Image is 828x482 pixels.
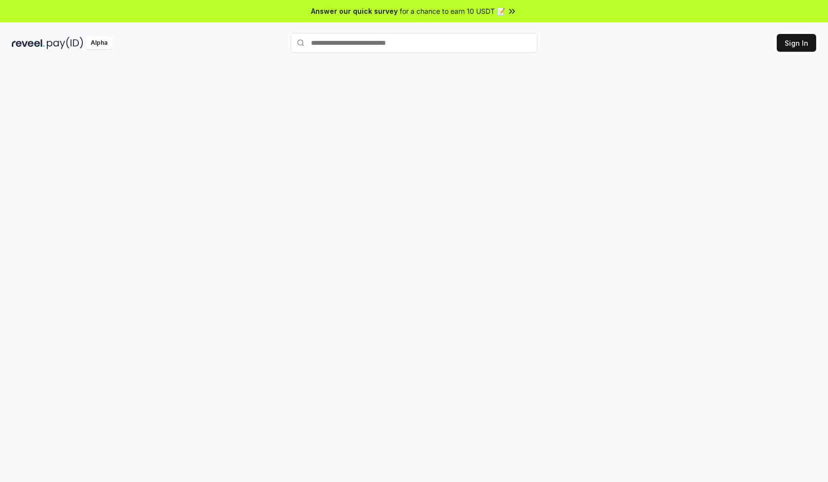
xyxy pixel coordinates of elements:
[400,6,505,16] span: for a chance to earn 10 USDT 📝
[85,37,113,49] div: Alpha
[47,37,83,49] img: pay_id
[311,6,398,16] span: Answer our quick survey
[12,37,45,49] img: reveel_dark
[777,34,816,52] button: Sign In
